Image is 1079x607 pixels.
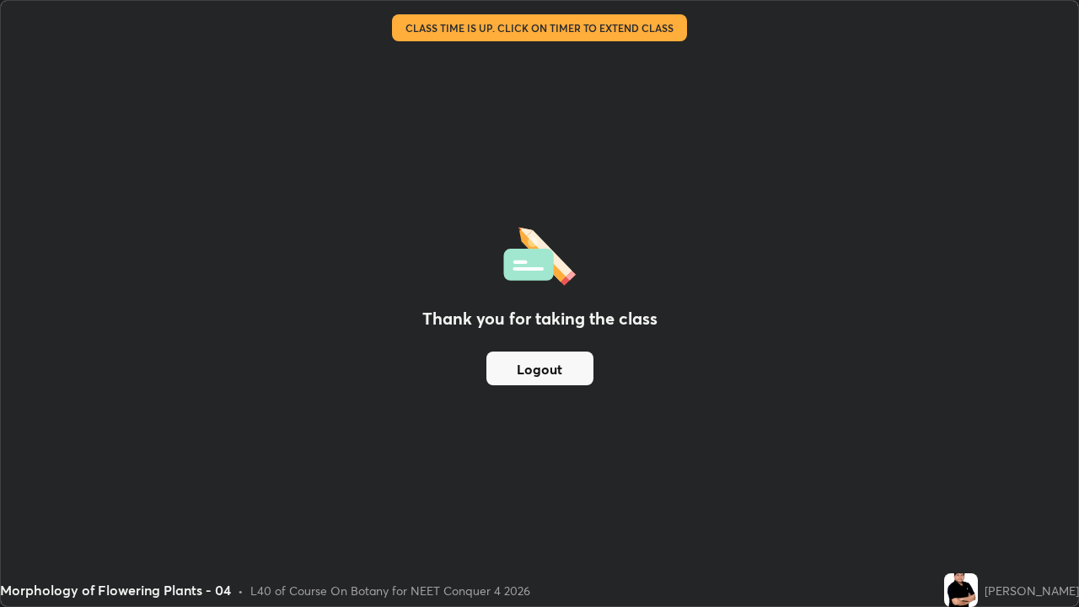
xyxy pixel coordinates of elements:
[503,222,576,286] img: offlineFeedback.1438e8b3.svg
[238,582,244,599] div: •
[250,582,530,599] div: L40 of Course On Botany for NEET Conquer 4 2026
[985,582,1079,599] div: [PERSON_NAME]
[422,306,658,331] h2: Thank you for taking the class
[486,352,593,385] button: Logout
[944,573,978,607] img: af1ae8d23b7643b7b50251030ffea0de.jpg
